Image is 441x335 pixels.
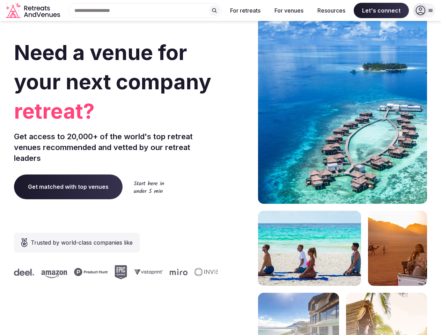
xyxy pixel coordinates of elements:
span: retreat? [14,96,218,126]
img: woman sitting in back of truck with camels [368,211,427,286]
button: For venues [269,3,309,18]
p: Get access to 20,000+ of the world's top retreat venues recommended and vetted by our retreat lea... [14,131,218,163]
svg: Miro company logo [152,269,170,275]
span: Let's connect [354,3,409,18]
a: Visit the homepage [6,3,61,18]
button: For retreats [225,3,266,18]
img: yoga on tropical beach [258,211,361,286]
svg: Retreats and Venues company logo [6,3,61,18]
a: Get matched with top venues [14,174,123,199]
button: Resources [312,3,351,18]
span: Need a venue for your next company [14,40,211,94]
svg: Invisible company logo [177,268,215,276]
svg: Vistaprint company logo [117,269,145,275]
svg: Epic Games company logo [97,265,110,279]
img: Start here in under 5 min [134,181,164,193]
span: Trusted by world-class companies like [31,238,133,247]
